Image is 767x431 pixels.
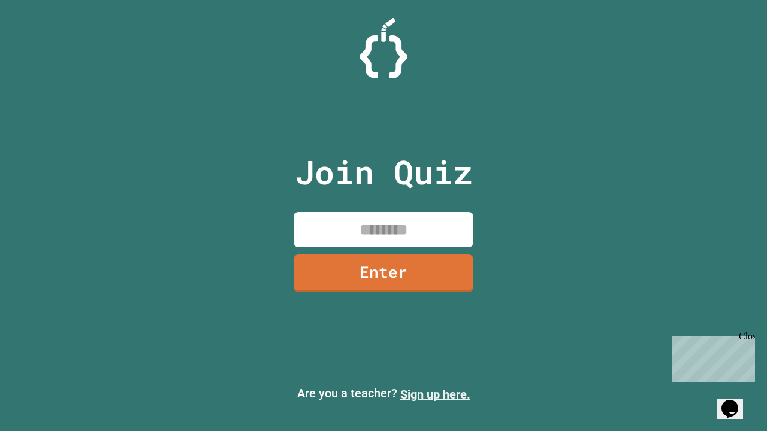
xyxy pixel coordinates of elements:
p: Join Quiz [295,147,473,197]
a: Sign up here. [400,387,470,402]
div: Chat with us now!Close [5,5,83,76]
p: Are you a teacher? [10,384,757,403]
iframe: chat widget [717,383,755,419]
iframe: chat widget [668,331,755,382]
img: Logo.svg [360,18,407,78]
a: Enter [294,254,473,292]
